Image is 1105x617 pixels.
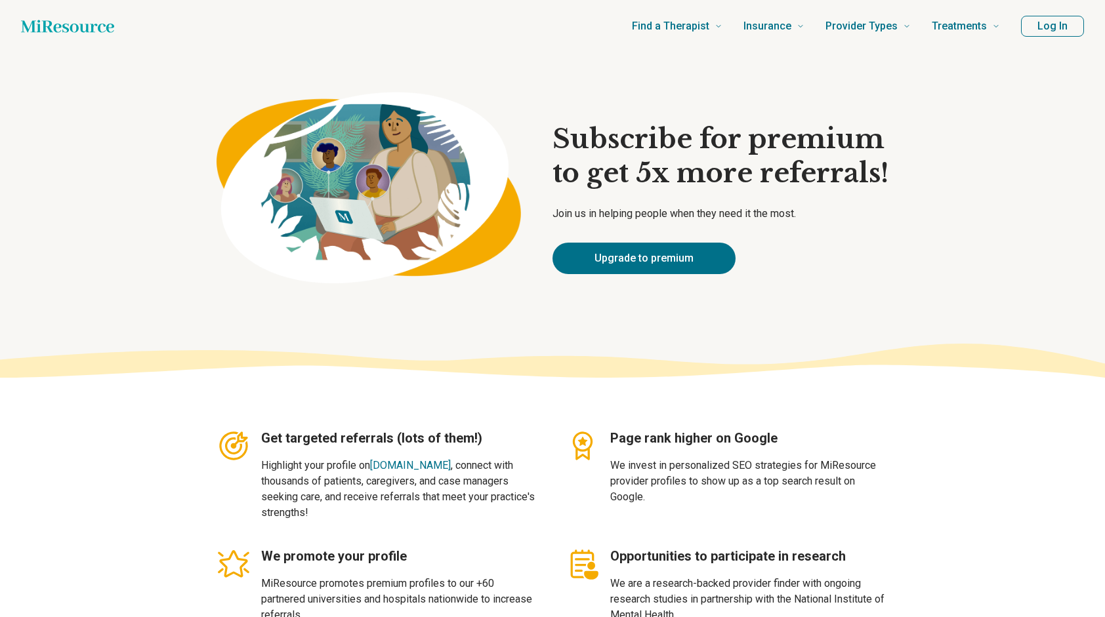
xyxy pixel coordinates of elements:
[610,458,888,505] p: We invest in personalized SEO strategies for MiResource provider profiles to show up as a top sea...
[552,206,888,222] p: Join us in helping people when they need it the most.
[610,547,888,565] h3: Opportunities to participate in research
[552,122,888,190] h1: Subscribe for premium to get 5x more referrals!
[932,17,987,35] span: Treatments
[632,17,709,35] span: Find a Therapist
[21,13,114,39] a: Home page
[825,17,898,35] span: Provider Types
[370,459,451,471] a: [DOMAIN_NAME]
[261,458,539,521] p: Highlight your profile on , connect with thousands of patients, caregivers, and case managers see...
[552,243,736,274] a: Upgrade to premium
[261,429,539,447] h3: Get targeted referrals (lots of them!)
[261,547,539,565] h3: We promote your profile
[610,429,888,447] h3: Page rank higher on Google
[743,17,791,35] span: Insurance
[1021,16,1084,37] button: Log In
